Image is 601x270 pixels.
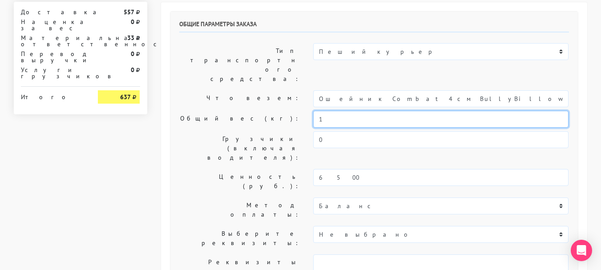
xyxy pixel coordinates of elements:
strong: 33 [127,34,134,42]
div: Open Intercom Messenger [571,240,592,261]
div: Материальная ответственность [14,35,92,47]
strong: 557 [124,8,134,16]
label: Грузчики (включая водителя): [173,131,307,165]
div: Наценка за вес [14,19,92,31]
strong: 0 [131,18,134,26]
strong: 0 [131,66,134,74]
div: Услуги грузчиков [14,67,92,79]
div: Доставка [14,9,92,15]
div: Перевод выручки [14,51,92,63]
label: Тип транспортного средства: [173,43,307,87]
label: Что везем: [173,90,307,107]
strong: 637 [120,93,131,101]
label: Метод оплаты: [173,197,307,222]
label: Ценность (руб.): [173,169,307,194]
div: Итого [21,90,85,100]
label: Выберите реквизиты: [173,226,307,251]
h6: Общие параметры заказа [179,20,569,32]
strong: 0 [131,50,134,58]
label: Общий вес (кг): [173,111,307,128]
